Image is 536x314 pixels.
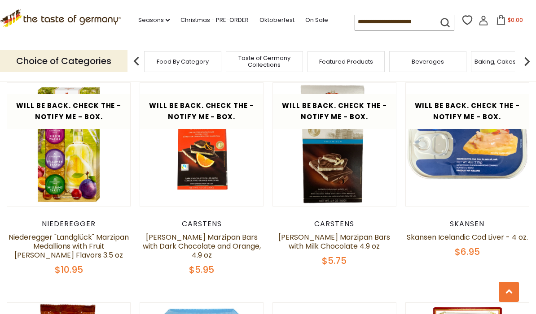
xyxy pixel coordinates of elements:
button: $0.00 [490,15,528,28]
a: Oktoberfest [259,15,294,25]
a: Skansen Icelandic Cod Liver - 4 oz. [407,232,528,242]
span: Will be back. Check the - Notify Me - Box. [282,101,387,121]
a: [PERSON_NAME] Marzipan Bars with Dark Chocolate and Orange, 4.9 oz [143,232,261,260]
span: $5.95 [189,263,214,276]
span: $5.75 [322,254,347,267]
a: Christmas - PRE-ORDER [180,15,249,25]
a: On Sale [305,15,328,25]
img: Skansen Icelandic Cod Liver - 4 oz. [406,83,529,206]
span: Will be back. Check the - Notify Me - Box. [149,101,255,121]
a: Niederegger "Landglück" Marzipan Medallions with Fruit [PERSON_NAME] Flavors 3.5 oz [9,232,129,260]
div: Carstens [272,219,396,228]
a: Seasons [138,15,170,25]
span: $6.95 [455,245,480,258]
span: Will be back. Check the - Notify Me - Box. [16,101,122,121]
a: Food By Category [157,58,209,65]
div: Skansen [405,219,529,228]
a: Beverages [412,58,444,65]
span: Will be back. Check the - Notify Me - Box. [415,101,520,121]
a: [PERSON_NAME] Marzipan Bars with Milk Chocolate 4.9 oz [278,232,390,251]
a: Taste of Germany Collections [228,55,300,68]
img: next arrow [518,52,536,70]
div: Niederegger [7,219,131,228]
a: Featured Products [319,58,373,65]
img: Carstens Luebecker Marzipan Bars with Milk Chocolate 4.9 oz [273,83,396,206]
span: $10.95 [55,263,83,276]
img: previous arrow [127,52,145,70]
img: Niederegger "Landglück" Marzipan Medallions with Fruit Brandy Flavors 3.5 oz [7,83,130,206]
span: $0.00 [508,16,523,24]
img: Carstens Luebecker Marzipan Bars with Dark Chocolate and Orange, 4.9 oz [140,83,263,206]
div: Carstens [140,219,264,228]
